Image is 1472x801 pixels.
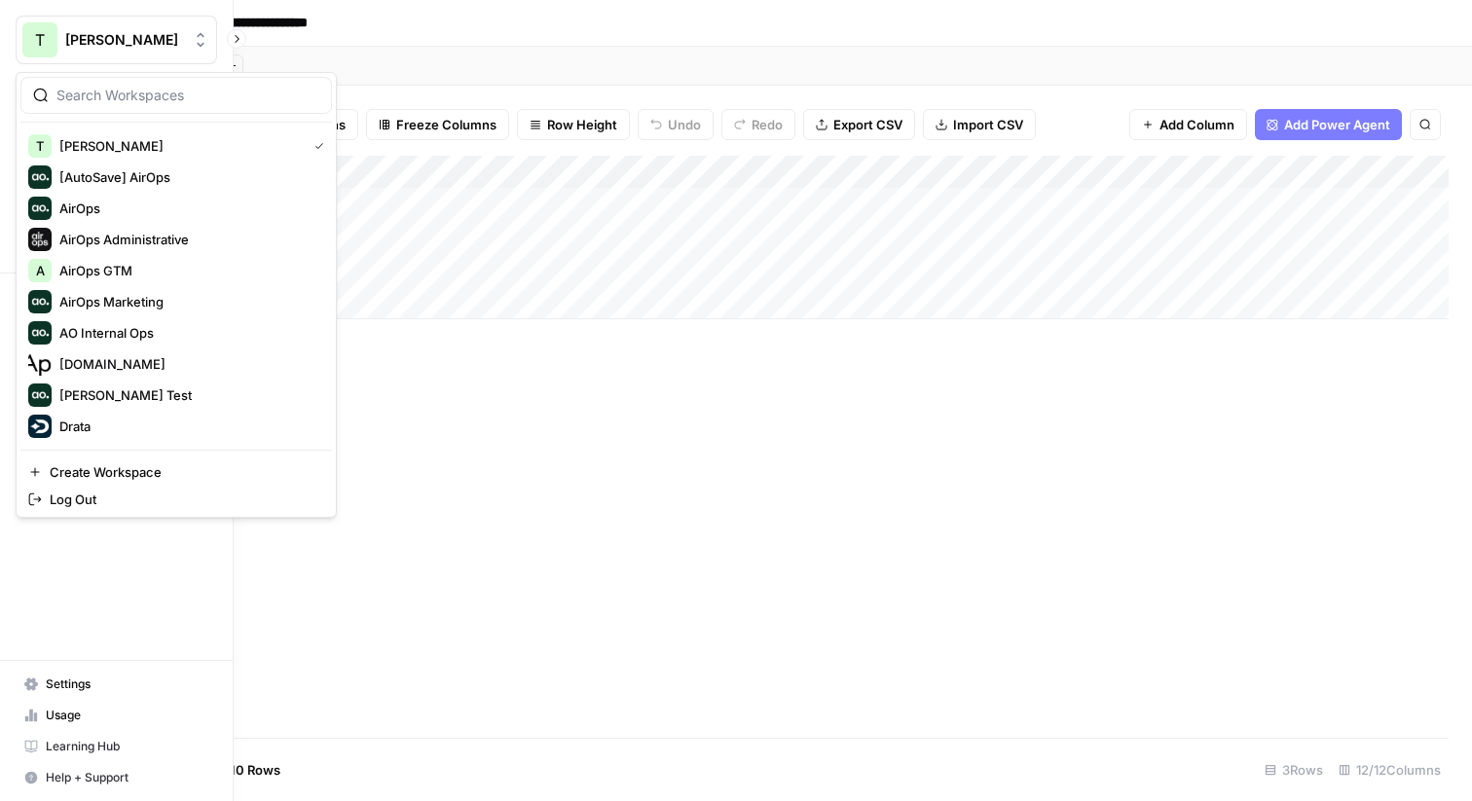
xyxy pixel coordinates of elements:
img: [AutoSave] AirOps Logo [28,165,52,189]
span: [AutoSave] AirOps [59,167,316,187]
button: Undo [638,109,714,140]
a: Create Workspace [20,458,332,486]
a: Settings [16,669,217,700]
button: Redo [721,109,795,140]
img: AirOps Administrative Logo [28,228,52,251]
button: Row Height [517,109,630,140]
img: Apollo.io Logo [28,352,52,376]
button: Import CSV [923,109,1036,140]
img: AirOps Marketing Logo [28,290,52,313]
span: AirOps GTM [59,261,316,280]
button: Export CSV [803,109,915,140]
span: Add Column [1159,115,1234,134]
span: Import CSV [953,115,1023,134]
span: T [35,28,45,52]
img: Drata Logo [28,415,52,438]
img: AirOps Logo [28,197,52,220]
span: Add Power Agent [1284,115,1390,134]
span: AO Internal Ops [59,323,316,343]
a: Log Out [20,486,332,513]
span: Log Out [50,490,316,509]
span: Learning Hub [46,738,208,755]
span: A [36,261,45,280]
span: [PERSON_NAME] [59,136,299,156]
span: Settings [46,675,208,693]
button: Workspace: Travis Demo [16,16,217,64]
span: [PERSON_NAME] [65,30,183,50]
span: Usage [46,707,208,724]
span: T [36,136,44,156]
a: Usage [16,700,217,731]
span: AirOps Marketing [59,292,316,311]
span: Help + Support [46,769,208,786]
div: 12/12 Columns [1331,754,1449,785]
span: [PERSON_NAME] Test [59,385,316,405]
div: Workspace: Travis Demo [16,72,337,518]
button: Add Power Agent [1255,109,1402,140]
span: AirOps [59,199,316,218]
input: Search Workspaces [56,86,319,105]
span: Row Height [547,115,617,134]
span: Undo [668,115,701,134]
span: AirOps Administrative [59,230,316,249]
span: [DOMAIN_NAME] [59,354,316,374]
span: Export CSV [833,115,902,134]
span: Create Workspace [50,462,316,482]
img: Dillon Test Logo [28,383,52,407]
button: Freeze Columns [366,109,509,140]
span: Freeze Columns [396,115,497,134]
button: Add Column [1129,109,1247,140]
span: Redo [752,115,783,134]
div: 3 Rows [1257,754,1331,785]
img: AO Internal Ops Logo [28,321,52,345]
button: Help + Support [16,762,217,793]
span: Drata [59,417,316,436]
a: Learning Hub [16,731,217,762]
span: Add 10 Rows [202,760,280,780]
